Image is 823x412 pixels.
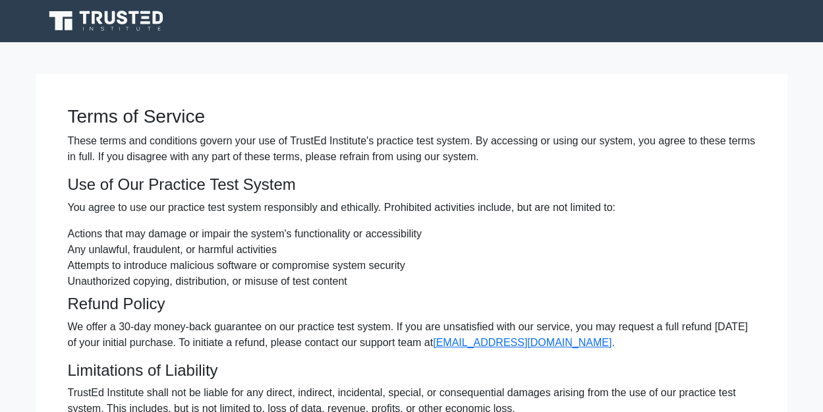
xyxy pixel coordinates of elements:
[433,337,611,348] a: [EMAIL_ADDRESS][DOMAIN_NAME]
[68,105,756,128] h3: Terms of Service
[68,361,756,380] h4: Limitations of Liability
[68,258,756,274] li: Attempts to introduce malicious software or compromise system security
[68,226,756,242] li: Actions that may damage or impair the system's functionality or accessibility
[68,274,756,289] li: Unauthorized copying, distribution, or misuse of test content
[68,242,756,258] li: Any unlawful, fraudulent, or harmful activities
[68,319,756,351] p: We offer a 30-day money-back guarantee on our practice test system. If you are unsatisfied with o...
[68,133,756,165] p: These terms and conditions govern your use of TrustEd Institute's practice test system. By access...
[68,295,756,314] h4: Refund Policy
[68,200,756,216] p: You agree to use our practice test system responsibly and ethically. Prohibited activities includ...
[68,175,756,194] h4: Use of Our Practice Test System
